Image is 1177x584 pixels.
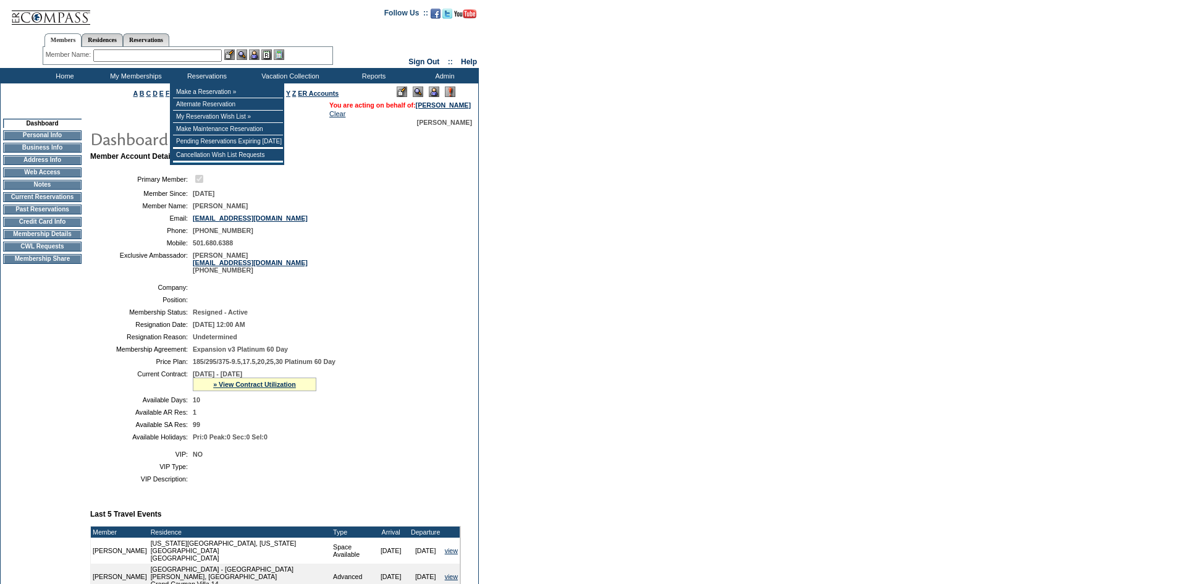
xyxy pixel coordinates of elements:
td: Exclusive Ambassador: [95,252,188,274]
td: [PERSON_NAME] [91,538,149,564]
a: Help [461,57,477,66]
img: View [237,49,247,60]
td: Follow Us :: [384,7,428,22]
td: VIP: [95,451,188,458]
td: Resignation Date: [95,321,188,328]
td: Notes [3,180,82,190]
span: NO [193,451,203,458]
span: [PERSON_NAME] [193,202,248,209]
a: Sign Out [408,57,439,66]
a: Follow us on Twitter [442,12,452,20]
td: [US_STATE][GEOGRAPHIC_DATA], [US_STATE][GEOGRAPHIC_DATA] [GEOGRAPHIC_DATA] [149,538,331,564]
td: Home [28,68,99,83]
td: Available AR Res: [95,408,188,416]
span: 99 [193,421,200,428]
td: Business Info [3,143,82,153]
img: Reservations [261,49,272,60]
img: pgTtlDashboard.gif [90,126,337,151]
a: Members [44,33,82,47]
td: Company: [95,284,188,291]
span: Resigned - Active [193,308,248,316]
img: Log Concern/Member Elevation [445,87,455,97]
td: Arrival [374,527,408,538]
td: Mobile: [95,239,188,247]
img: View Mode [413,87,423,97]
td: Personal Info [3,130,82,140]
td: My Memberships [99,68,170,83]
img: Impersonate [249,49,259,60]
span: 185/295/375-9.5,17.5,20,25,30 Platinum 60 Day [193,358,335,365]
td: Vacation Collection [241,68,337,83]
img: b_edit.gif [224,49,235,60]
a: Clear [329,110,345,117]
img: b_calculator.gif [274,49,284,60]
td: Credit Card Info [3,217,82,227]
a: Residences [82,33,123,46]
td: Membership Share [3,254,82,264]
a: [EMAIL_ADDRESS][DOMAIN_NAME] [193,259,308,266]
td: Reservations [170,68,241,83]
td: Available Holidays: [95,433,188,441]
a: Y [286,90,290,97]
a: B [140,90,145,97]
span: Undetermined [193,333,237,341]
span: [PERSON_NAME] [PHONE_NUMBER] [193,252,308,274]
td: Address Info [3,155,82,165]
span: [PHONE_NUMBER] [193,227,253,234]
a: E [159,90,164,97]
span: 1 [193,408,196,416]
td: Type [331,527,374,538]
span: [DATE] 12:00 AM [193,321,245,328]
a: Become our fan on Facebook [431,12,441,20]
a: D [153,90,158,97]
a: Reservations [123,33,169,46]
td: Available Days: [95,396,188,404]
span: 501.680.6388 [193,239,233,247]
td: CWL Requests [3,242,82,252]
td: Primary Member: [95,173,188,185]
img: Subscribe to our YouTube Channel [454,9,476,19]
td: [DATE] [408,538,443,564]
td: Position: [95,296,188,303]
a: view [445,547,458,554]
td: Alternate Reservation [173,98,283,111]
td: Space Available [331,538,374,564]
span: [PERSON_NAME] [417,119,472,126]
img: Follow us on Twitter [442,9,452,19]
td: Web Access [3,167,82,177]
div: Member Name: [46,49,93,60]
td: Cancellation Wish List Requests [173,149,283,161]
a: ER Accounts [298,90,339,97]
a: A [133,90,138,97]
td: Member Name: [95,202,188,209]
td: Make a Reservation » [173,86,283,98]
td: [DATE] [374,538,408,564]
a: F [166,90,170,97]
td: Membership Details [3,229,82,239]
span: :: [448,57,453,66]
img: Impersonate [429,87,439,97]
td: Past Reservations [3,205,82,214]
b: Last 5 Travel Events [90,510,161,518]
b: Member Account Details [90,152,177,161]
a: [EMAIL_ADDRESS][DOMAIN_NAME] [193,214,308,222]
a: [PERSON_NAME] [416,101,471,109]
a: Subscribe to our YouTube Channel [454,12,476,20]
td: Admin [408,68,479,83]
img: Edit Mode [397,87,407,97]
td: Make Maintenance Reservation [173,123,283,135]
span: 10 [193,396,200,404]
td: Residence [149,527,331,538]
td: Member Since: [95,190,188,197]
td: Membership Status: [95,308,188,316]
td: VIP Type: [95,463,188,470]
td: Email: [95,214,188,222]
a: Z [292,90,297,97]
span: Pri:0 Peak:0 Sec:0 Sel:0 [193,433,268,441]
td: Pending Reservations Expiring [DATE] [173,135,283,148]
span: Expansion v3 Platinum 60 Day [193,345,288,353]
td: Price Plan: [95,358,188,365]
td: Departure [408,527,443,538]
td: Member [91,527,149,538]
td: My Reservation Wish List » [173,111,283,123]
